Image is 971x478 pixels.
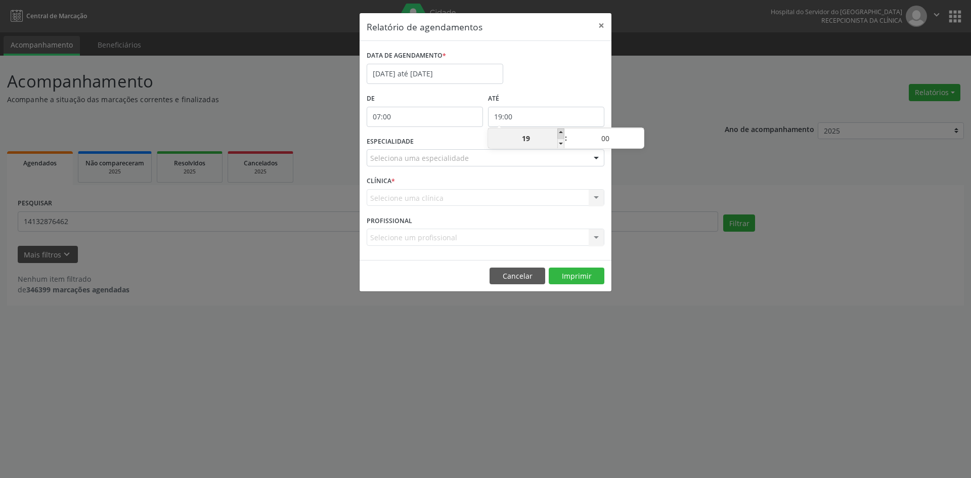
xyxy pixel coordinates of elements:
[367,64,503,84] input: Selecione uma data ou intervalo
[367,48,446,64] label: DATA DE AGENDAMENTO
[367,20,482,33] h5: Relatório de agendamentos
[370,153,469,163] span: Seleciona uma especialidade
[488,107,604,127] input: Selecione o horário final
[549,268,604,285] button: Imprimir
[367,107,483,127] input: Selecione o horário inicial
[564,128,567,148] span: :
[488,128,564,149] input: Hour
[367,134,414,150] label: ESPECIALIDADE
[367,213,412,229] label: PROFISSIONAL
[488,91,604,107] label: ATÉ
[591,13,611,38] button: Close
[490,268,545,285] button: Cancelar
[567,128,644,149] input: Minute
[367,91,483,107] label: De
[367,173,395,189] label: CLÍNICA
